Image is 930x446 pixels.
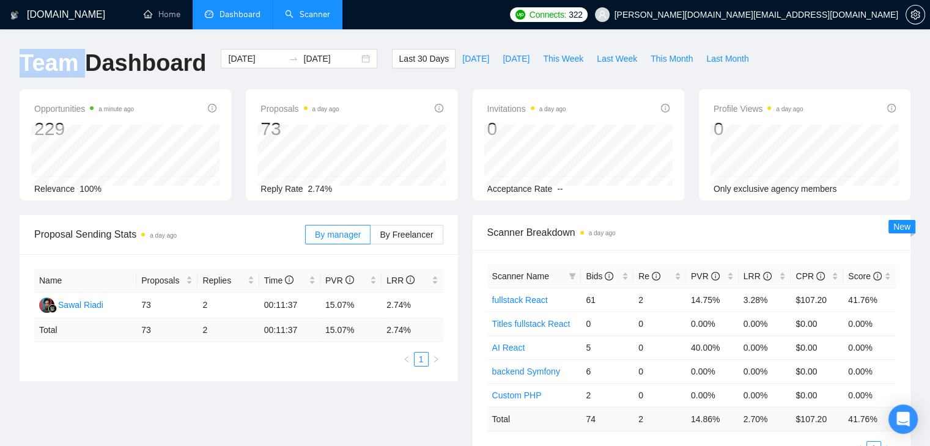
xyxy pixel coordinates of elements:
[739,335,791,359] td: 0.00%
[843,288,896,312] td: 41.76%
[714,184,837,194] span: Only exclusive agency members
[586,271,613,281] span: Bids
[415,353,428,366] a: 1
[487,407,581,431] td: Total
[848,271,881,281] span: Score
[492,390,542,400] a: Custom PHP
[530,8,566,21] span: Connects:
[691,271,720,281] span: PVR
[406,276,415,284] span: info-circle
[208,104,216,112] span: info-circle
[816,272,825,280] span: info-circle
[843,407,896,431] td: 41.76 %
[888,404,918,434] div: Open Intercom Messenger
[581,359,633,383] td: 6
[429,352,443,367] button: right
[34,101,134,116] span: Opportunities
[589,230,616,236] time: a day ago
[791,335,843,359] td: $0.00
[260,101,339,116] span: Proposals
[220,9,260,20] span: Dashboard
[739,312,791,335] td: 0.00%
[79,184,101,194] span: 100%
[791,312,843,335] td: $0.00
[699,49,755,68] button: Last Month
[380,230,433,239] span: By Freelancer
[34,269,136,293] th: Name
[492,319,570,329] a: Titles fullstack React
[598,10,607,19] span: user
[492,367,560,376] a: backend Symfony
[197,293,259,318] td: 2
[289,54,298,64] span: swap-right
[843,359,896,383] td: 0.00%
[739,407,791,431] td: 2.70 %
[34,184,75,194] span: Relevance
[303,52,359,65] input: End date
[492,295,548,305] a: fullstack React
[873,272,882,280] span: info-circle
[706,52,748,65] span: Last Month
[58,298,103,312] div: Sawal Riadi
[320,318,382,342] td: 15.07 %
[492,343,525,353] a: AI React
[581,407,633,431] td: 74
[202,274,245,287] span: Replies
[686,312,739,335] td: 0.00%
[414,352,429,367] li: 1
[399,52,449,65] span: Last 30 Days
[39,298,54,313] img: SR
[259,318,320,342] td: 00:11:37
[399,352,414,367] li: Previous Page
[260,117,339,141] div: 73
[843,335,896,359] td: 0.00%
[312,106,339,112] time: a day ago
[569,272,576,280] span: filter
[581,335,633,359] td: 5
[34,318,136,342] td: Total
[661,104,670,112] span: info-circle
[205,10,213,18] span: dashboard
[652,272,660,280] span: info-circle
[432,356,440,363] span: right
[711,272,720,280] span: info-circle
[739,288,791,312] td: 3.28%
[10,5,19,25] img: logo
[776,106,803,112] time: a day ago
[259,293,320,318] td: 00:11:37
[487,101,566,116] span: Invitations
[496,49,536,68] button: [DATE]
[605,272,613,280] span: info-circle
[581,288,633,312] td: 61
[686,407,739,431] td: 14.86 %
[536,49,590,68] button: This Week
[320,293,382,318] td: 15.07%
[714,117,803,141] div: 0
[136,293,197,318] td: 73
[906,10,924,20] span: setting
[906,10,925,20] a: setting
[487,225,896,240] span: Scanner Breakdown
[633,312,686,335] td: 0
[539,106,566,112] time: a day ago
[651,52,693,65] span: This Month
[557,184,563,194] span: --
[429,352,443,367] li: Next Page
[893,222,910,232] span: New
[492,271,549,281] span: Scanner Name
[638,271,660,281] span: Re
[581,312,633,335] td: 0
[403,356,410,363] span: left
[503,52,530,65] span: [DATE]
[686,359,739,383] td: 0.00%
[686,288,739,312] td: 14.75%
[289,54,298,64] span: to
[791,288,843,312] td: $107.20
[763,272,772,280] span: info-circle
[325,276,354,285] span: PVR
[34,117,134,141] div: 229
[791,359,843,383] td: $0.00
[285,9,330,20] a: searchScanner
[644,49,699,68] button: This Month
[386,276,415,285] span: LRR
